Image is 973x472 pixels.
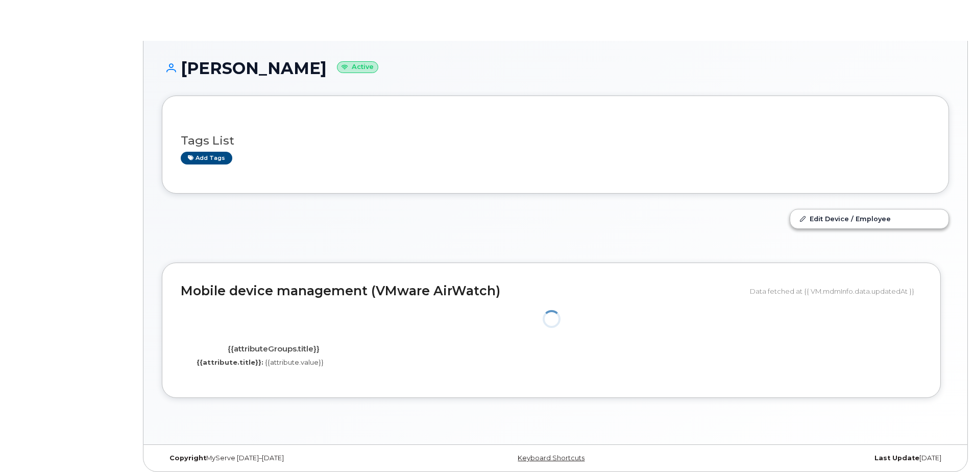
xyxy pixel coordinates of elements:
a: Add tags [181,152,232,164]
h1: [PERSON_NAME] [162,59,949,77]
div: MyServe [DATE]–[DATE] [162,454,424,462]
label: {{attribute.title}}: [197,358,263,367]
h4: {{attributeGroups.title}} [188,345,358,353]
strong: Copyright [169,454,206,462]
h2: Mobile device management (VMware AirWatch) [181,284,742,298]
div: [DATE] [687,454,949,462]
span: {{attribute.value}} [265,358,324,366]
a: Keyboard Shortcuts [518,454,585,462]
h3: Tags List [181,134,930,147]
a: Edit Device / Employee [790,209,948,228]
small: Active [337,61,378,73]
div: Data fetched at {{ VM.mdmInfo.data.updatedAt }} [750,281,922,301]
strong: Last Update [874,454,919,462]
